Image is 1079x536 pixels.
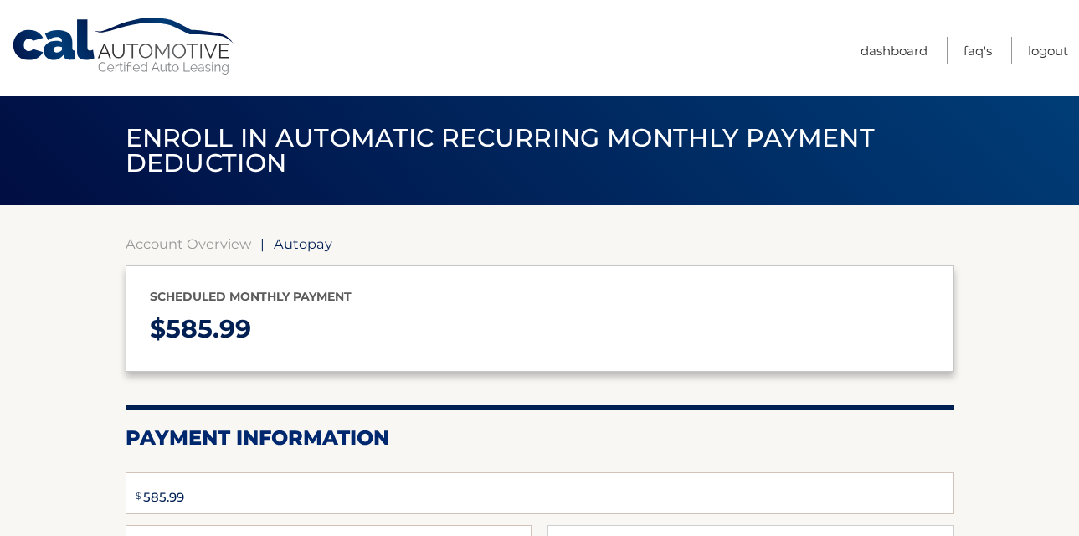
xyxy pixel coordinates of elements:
a: Dashboard [861,37,927,64]
p: Scheduled monthly payment [150,286,930,307]
span: $ [131,477,146,515]
a: Account Overview [126,235,251,252]
a: Cal Automotive [11,17,237,76]
span: | [260,235,265,252]
span: Enroll in automatic recurring monthly payment deduction [126,122,875,178]
p: $ [150,307,930,352]
input: Payment Amount [126,472,954,514]
a: FAQ's [963,37,992,64]
span: Autopay [274,235,332,252]
h2: Payment Information [126,425,954,451]
a: Logout [1028,37,1068,64]
span: 585.99 [166,313,251,344]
